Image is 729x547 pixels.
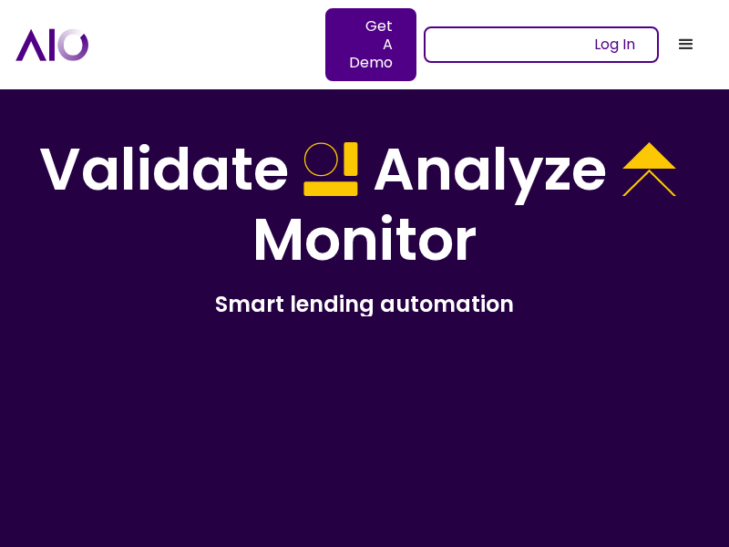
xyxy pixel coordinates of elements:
[252,205,477,275] h1: Monitor
[325,8,416,81] a: Get A Demo
[424,26,659,63] a: Log In
[39,135,289,205] h1: Validate
[659,17,714,72] div: menu
[29,290,700,318] h2: Smart lending automation
[373,135,607,205] h1: Analyze
[15,28,424,60] a: home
